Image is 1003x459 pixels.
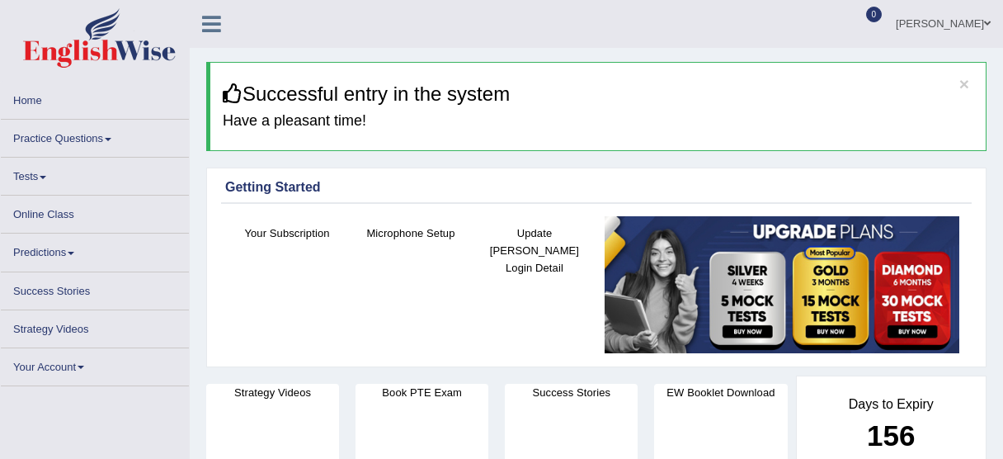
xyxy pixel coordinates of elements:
[654,384,787,401] h4: EW Booklet Download
[356,384,488,401] h4: Book PTE Exam
[866,7,883,22] span: 0
[223,83,973,105] h3: Successful entry in the system
[225,177,968,197] div: Getting Started
[481,225,588,277] h4: Update [PERSON_NAME] Login Detail
[1,310,189,343] a: Strategy Videos
[605,216,959,353] img: small5.jpg
[1,272,189,305] a: Success Stories
[959,75,969,92] button: ×
[206,384,339,401] h4: Strategy Videos
[1,82,189,114] a: Home
[1,158,189,190] a: Tests
[867,419,915,452] b: 156
[1,120,189,152] a: Practice Questions
[1,234,189,266] a: Predictions
[357,225,464,242] h4: Microphone Setup
[815,397,968,412] h4: Days to Expiry
[233,225,341,242] h4: Your Subscription
[223,113,973,130] h4: Have a pleasant time!
[505,384,638,401] h4: Success Stories
[1,348,189,381] a: Your Account
[1,196,189,228] a: Online Class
